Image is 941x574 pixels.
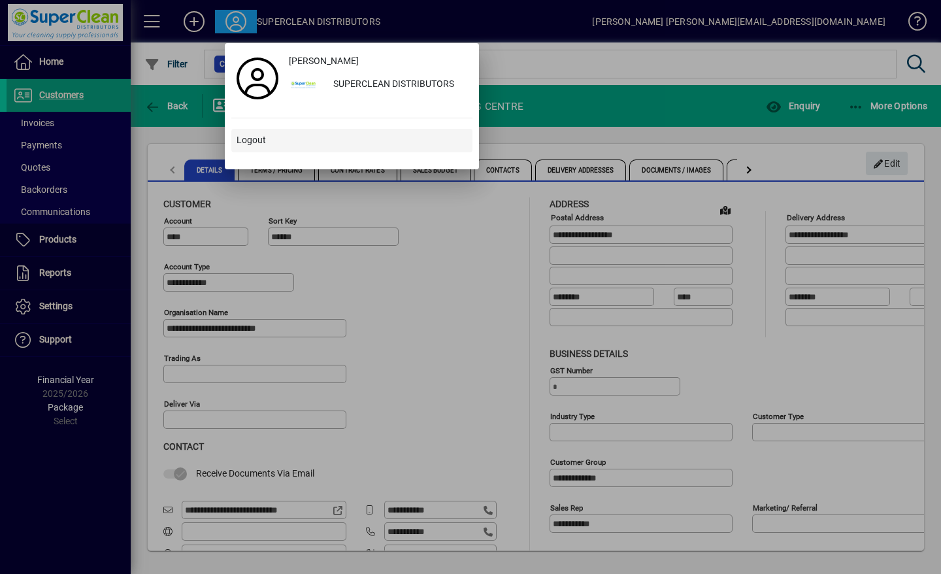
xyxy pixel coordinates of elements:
[231,67,284,90] a: Profile
[231,129,472,152] button: Logout
[323,73,472,97] div: SUPERCLEAN DISTRIBUTORS
[284,50,472,73] a: [PERSON_NAME]
[284,73,472,97] button: SUPERCLEAN DISTRIBUTORS
[289,54,359,68] span: [PERSON_NAME]
[237,133,266,147] span: Logout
